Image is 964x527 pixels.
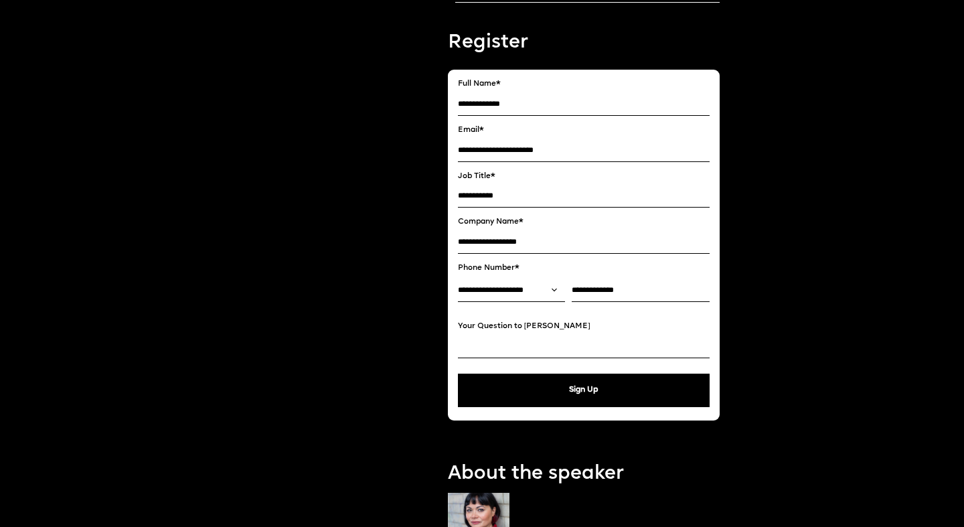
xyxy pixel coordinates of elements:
p: Register [448,29,720,56]
label: Company Name [458,218,710,227]
label: Your Question to [PERSON_NAME] [458,322,710,331]
label: Email [458,126,710,135]
p: About the speaker [448,461,720,487]
label: Job Title [458,172,710,181]
button: Sign Up [458,374,710,407]
label: Full Name [458,80,710,89]
label: Phone Number [458,264,710,273]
